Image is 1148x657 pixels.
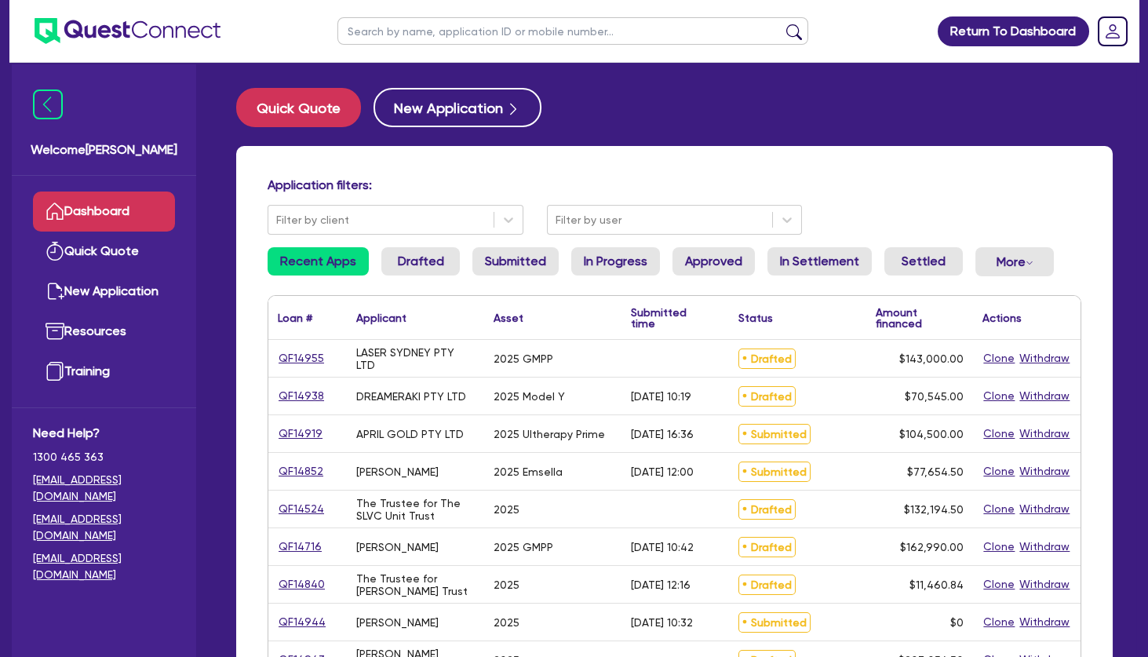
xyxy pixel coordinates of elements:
[631,465,694,478] div: [DATE] 12:00
[356,541,439,553] div: [PERSON_NAME]
[356,390,466,403] div: DREAMERAKI PTY LTD
[738,349,796,369] span: Drafted
[899,428,964,440] span: $104,500.00
[356,497,475,522] div: The Trustee for The SLVC Unit Trust
[494,616,519,629] div: 2025
[33,192,175,232] a: Dashboard
[1019,462,1070,480] button: Withdraw
[494,352,553,365] div: 2025 GMPP
[738,462,811,482] span: Submitted
[982,312,1022,323] div: Actions
[278,425,323,443] a: QF14919
[975,247,1054,276] button: Dropdown toggle
[899,352,964,365] span: $143,000.00
[278,349,325,367] a: QF14955
[909,579,964,591] span: $11,460.84
[904,503,964,516] span: $132,194.50
[631,428,694,440] div: [DATE] 16:36
[494,541,553,553] div: 2025 GMPP
[1019,538,1070,556] button: Withdraw
[46,282,64,301] img: new-application
[35,18,220,44] img: quest-connect-logo-blue
[472,247,559,276] a: Submitted
[33,511,175,544] a: [EMAIL_ADDRESS][DOMAIN_NAME]
[884,247,963,276] a: Settled
[631,541,694,553] div: [DATE] 10:42
[356,616,439,629] div: [PERSON_NAME]
[1092,11,1133,52] a: Dropdown toggle
[1019,349,1070,367] button: Withdraw
[1019,575,1070,593] button: Withdraw
[236,88,361,127] button: Quick Quote
[982,613,1015,631] button: Clone
[278,387,325,405] a: QF14938
[738,612,811,633] span: Submitted
[738,424,811,444] span: Submitted
[905,390,964,403] span: $70,545.00
[950,616,964,629] span: $0
[33,89,63,119] img: icon-menu-close
[738,499,796,520] span: Drafted
[374,88,541,127] button: New Application
[631,390,691,403] div: [DATE] 10:19
[672,247,755,276] a: Approved
[236,88,374,127] a: Quick Quote
[631,579,691,591] div: [DATE] 12:16
[494,390,565,403] div: 2025 Model Y
[982,575,1015,593] button: Clone
[46,322,64,341] img: resources
[494,428,605,440] div: 2025 Ultherapy Prime
[33,550,175,583] a: [EMAIL_ADDRESS][DOMAIN_NAME]
[876,307,964,329] div: Amount financed
[337,17,808,45] input: Search by name, application ID or mobile number...
[278,462,324,480] a: QF14852
[278,613,326,631] a: QF14944
[631,616,693,629] div: [DATE] 10:32
[278,312,312,323] div: Loan #
[907,465,964,478] span: $77,654.50
[1019,500,1070,518] button: Withdraw
[571,247,660,276] a: In Progress
[31,141,177,159] span: Welcome [PERSON_NAME]
[938,16,1089,46] a: Return To Dashboard
[381,247,460,276] a: Drafted
[738,386,796,407] span: Drafted
[738,537,796,557] span: Drafted
[1019,387,1070,405] button: Withdraw
[268,247,369,276] a: Recent Apps
[33,272,175,312] a: New Application
[46,242,64,261] img: quick-quote
[982,387,1015,405] button: Clone
[33,424,175,443] span: Need Help?
[268,177,1081,192] h4: Application filters:
[46,362,64,381] img: training
[631,307,705,329] div: Submitted time
[767,247,872,276] a: In Settlement
[33,449,175,465] span: 1300 465 363
[982,462,1015,480] button: Clone
[494,503,519,516] div: 2025
[278,575,326,593] a: QF14840
[33,312,175,352] a: Resources
[900,541,964,553] span: $162,990.00
[278,500,325,518] a: QF14524
[1019,613,1070,631] button: Withdraw
[982,349,1015,367] button: Clone
[33,232,175,272] a: Quick Quote
[33,352,175,392] a: Training
[356,572,475,597] div: The Trustee for [PERSON_NAME] Trust
[982,538,1015,556] button: Clone
[982,425,1015,443] button: Clone
[356,312,406,323] div: Applicant
[278,538,323,556] a: QF14716
[356,346,475,371] div: LASER SYDNEY PTY LTD
[33,472,175,505] a: [EMAIL_ADDRESS][DOMAIN_NAME]
[738,575,796,595] span: Drafted
[356,465,439,478] div: [PERSON_NAME]
[494,465,563,478] div: 2025 Emsella
[356,428,464,440] div: APRIL GOLD PTY LTD
[738,312,773,323] div: Status
[1019,425,1070,443] button: Withdraw
[494,312,523,323] div: Asset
